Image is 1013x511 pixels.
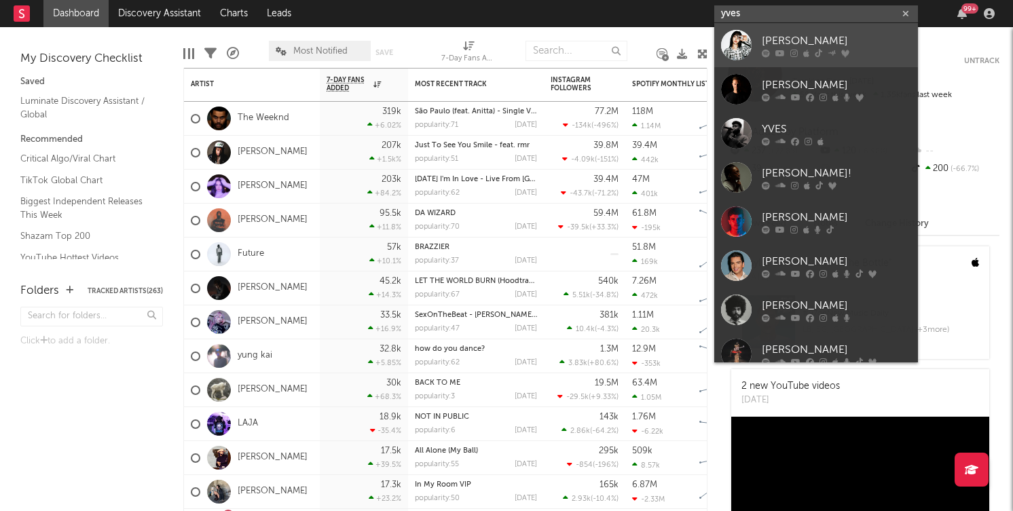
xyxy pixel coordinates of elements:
[515,393,537,400] div: [DATE]
[762,341,911,358] div: [PERSON_NAME]
[598,277,619,286] div: 540k
[238,113,289,124] a: The Weeknd
[293,47,348,56] span: Most Notified
[441,51,496,67] div: 7-Day Fans Added (7-Day Fans Added)
[591,394,616,401] span: +9.33 %
[415,176,599,183] a: [DATE] I'm In Love - Live From [GEOGRAPHIC_DATA]
[632,413,656,421] div: 1.76M
[415,278,604,285] a: LET THE WORLD BURN (Hoodtrap / Mylancore Remix)
[515,155,537,163] div: [DATE]
[961,3,978,14] div: 99 +
[568,360,587,367] span: 3.83k
[415,244,537,251] div: BRAZZIER
[368,324,401,333] div: +16.9 %
[369,290,401,299] div: +14.3 %
[600,480,619,489] div: 165k
[563,494,619,503] div: ( )
[576,326,595,333] span: 10.4k
[415,176,537,183] div: Friday I'm In Love - Live From Glastonbury
[415,108,553,115] a: São Paulo (feat. Anitta) - Single Version
[369,257,401,265] div: +10.1 %
[415,223,460,231] div: popularity: 70
[415,461,459,468] div: popularity: 55
[20,229,149,244] a: Shazam Top 200
[576,461,593,469] span: -854
[415,257,459,265] div: popularity: 37
[957,8,967,19] button: 99+
[762,297,911,314] div: [PERSON_NAME]
[238,147,308,158] a: [PERSON_NAME]
[600,345,619,354] div: 1.3M
[515,325,537,333] div: [DATE]
[382,141,401,150] div: 207k
[632,107,653,116] div: 118M
[415,121,458,129] div: popularity: 71
[367,121,401,130] div: +6.02 %
[415,481,471,489] a: In My Room VIP
[382,107,401,116] div: 319k
[594,190,616,197] span: -71.2 %
[380,311,401,320] div: 33.5k
[693,170,754,204] svg: Chart title
[595,461,616,469] span: -196 %
[369,155,401,164] div: +1.5k %
[693,305,754,339] svg: Chart title
[714,111,918,155] a: YVES
[20,51,163,67] div: My Discovery Checklist
[415,142,530,149] a: Just To See You Smile - feat. rmr
[515,257,537,265] div: [DATE]
[368,460,401,469] div: +39.5 %
[20,194,149,222] a: Biggest Independent Releases This Week
[632,461,660,470] div: 8.57k
[20,132,163,148] div: Recommended
[572,495,591,503] span: 2.93k
[632,379,657,387] div: 63.4M
[415,142,537,149] div: Just To See You Smile - feat. rmr
[415,481,537,489] div: In My Room VIP
[515,427,537,434] div: [DATE]
[591,224,616,231] span: +33.3 %
[515,121,537,129] div: [DATE]
[515,461,537,468] div: [DATE]
[595,107,619,116] div: 77.2M
[380,209,401,218] div: 95.5k
[380,277,401,286] div: 45.2k
[632,427,663,436] div: -6.22k
[515,291,537,299] div: [DATE]
[948,166,979,173] span: -66.7 %
[367,392,401,401] div: +68.3 %
[693,407,754,441] svg: Chart title
[566,394,589,401] span: -29.5k
[741,394,840,407] div: [DATE]
[368,358,401,367] div: +5.85 %
[597,156,616,164] span: -151 %
[415,210,456,217] a: DA WIZARD
[191,80,293,88] div: Artist
[632,141,657,150] div: 39.4M
[415,379,537,387] div: BACK TO ME
[415,447,478,455] a: All Alone (My Ball)
[714,200,918,244] a: [PERSON_NAME]
[415,379,460,387] a: BACK TO ME
[20,250,149,265] a: YouTube Hottest Videos
[369,494,401,503] div: +23.2 %
[572,292,590,299] span: 5.51k
[558,223,619,231] div: ( )
[632,155,659,164] div: 442k
[415,447,537,455] div: All Alone (My Ball)
[693,204,754,238] svg: Chart title
[382,175,401,184] div: 203k
[632,325,660,334] div: 20.3k
[632,447,652,455] div: 509k
[415,311,557,319] a: SexOnTheBeat - [PERSON_NAME] Remix
[589,360,616,367] span: +80.6 %
[571,156,595,164] span: -4.09k
[564,290,619,299] div: ( )
[20,333,163,349] div: Click to add a folder.
[526,41,627,61] input: Search...
[714,23,918,67] a: [PERSON_NAME]
[551,76,598,92] div: Instagram Followers
[238,181,308,192] a: [PERSON_NAME]
[559,358,619,367] div: ( )
[567,324,619,333] div: ( )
